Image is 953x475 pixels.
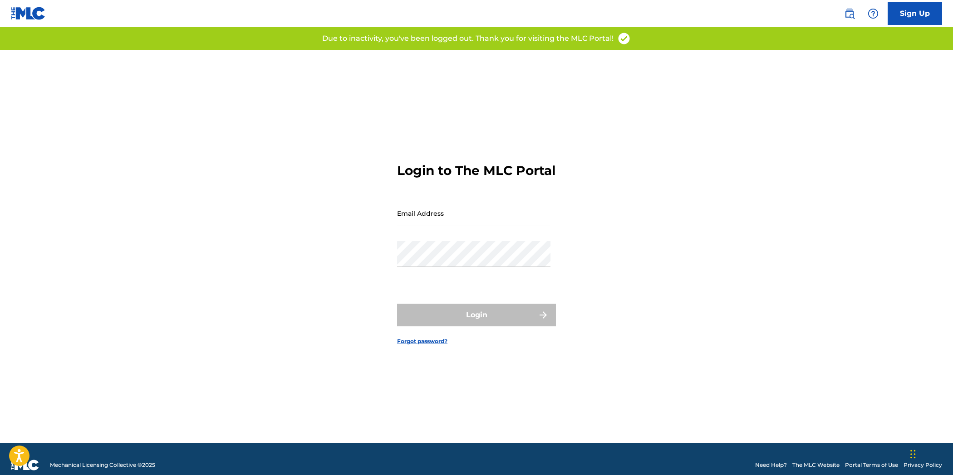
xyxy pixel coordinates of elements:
[755,461,787,469] a: Need Help?
[397,337,447,345] a: Forgot password?
[910,441,916,468] div: Drag
[908,431,953,475] iframe: Chat Widget
[840,5,859,23] a: Public Search
[11,460,39,470] img: logo
[864,5,882,23] div: Help
[868,8,879,19] img: help
[397,163,555,179] h3: Login to The MLC Portal
[11,7,46,20] img: MLC Logo
[322,33,614,44] p: Due to inactivity, you've been logged out. Thank you for visiting the MLC Portal!
[50,461,155,469] span: Mechanical Licensing Collective © 2025
[904,461,942,469] a: Privacy Policy
[888,2,942,25] a: Sign Up
[844,8,855,19] img: search
[845,461,898,469] a: Portal Terms of Use
[617,32,631,45] img: access
[792,461,840,469] a: The MLC Website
